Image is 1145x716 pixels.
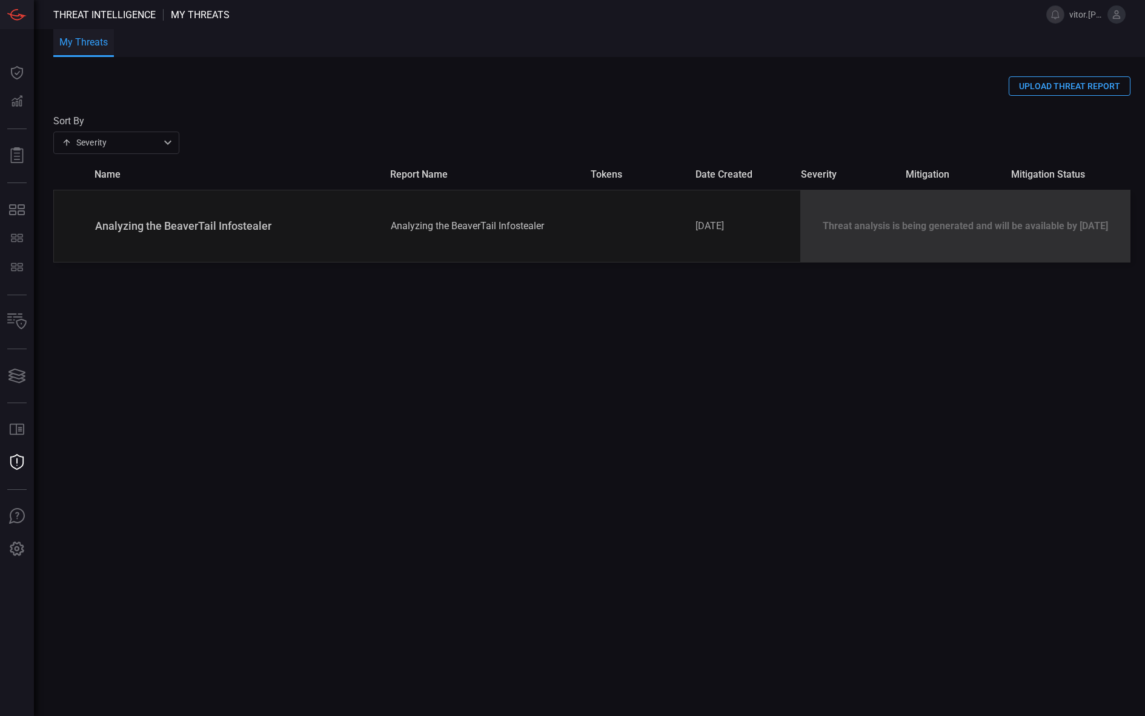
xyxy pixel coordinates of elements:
button: Cards [2,361,32,390]
div: Severity [62,136,160,149]
button: Dashboard [2,58,32,87]
button: Ask Us A Question [2,502,32,531]
button: Reports [2,141,32,170]
button: POTENTIAL COVERAGE [2,224,32,253]
label: Sort By [53,115,179,127]
button: Inventory [2,307,32,336]
button: Detections [2,87,32,116]
button: UPLOAD THREAT REPORT [1009,76,1130,96]
span: vitor.[PERSON_NAME] [1069,10,1103,19]
div: Analyzing the BeaverTail Infostealer [95,219,381,232]
span: tokens [591,169,686,180]
button: My Threats [53,29,114,57]
span: Threat Intelligence [53,9,156,21]
div: Threat analysis is being generated and will be available by 06-19-2025 [800,190,1130,262]
span: date created [695,169,791,180]
button: CHRONICLE RULE-SET [2,253,32,283]
div: [DATE] [695,220,791,232]
button: Rule Catalog [2,415,32,444]
span: My Threats [171,9,230,21]
span: severity [801,169,896,180]
span: mitigation [906,169,1001,180]
span: report name [390,169,581,180]
button: Threat Intelligence [2,448,32,477]
div: Analyzing the BeaverTail Infostealer [391,220,581,232]
button: Preferences [2,535,32,564]
span: name [95,169,380,180]
span: mitigation status [1011,169,1106,180]
button: MITRE - Detection Posture [2,195,32,224]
